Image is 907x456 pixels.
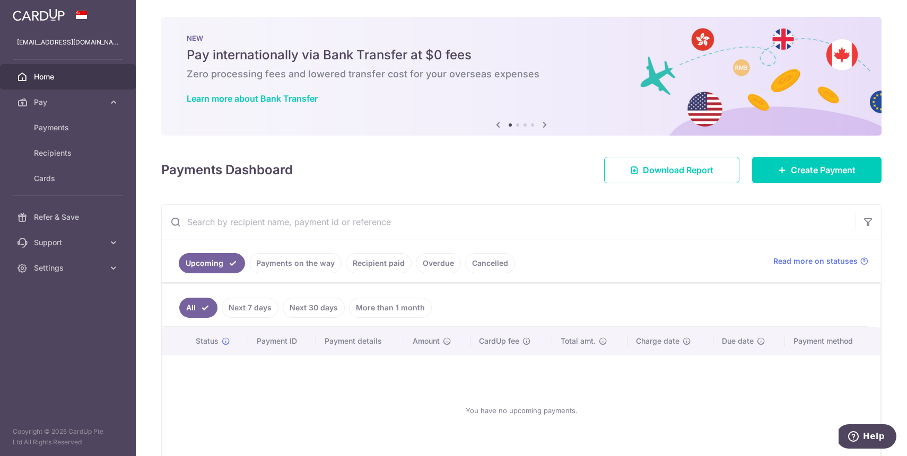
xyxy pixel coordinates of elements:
span: Home [34,71,104,82]
span: Total amt. [561,336,596,346]
a: Next 7 days [222,298,278,318]
h6: Zero processing fees and lowered transfer cost for your overseas expenses [187,68,856,81]
span: Create Payment [791,164,856,176]
span: CardUp fee [479,336,519,346]
iframe: Opens a widget where you can find more information [839,424,896,451]
span: Download Report [643,164,713,176]
a: Recipient paid [346,253,412,273]
img: CardUp [13,8,65,21]
a: Payments on the way [249,253,342,273]
a: All [179,298,217,318]
a: Read more on statuses [773,256,868,266]
a: Create Payment [752,157,882,183]
span: Cards [34,173,104,184]
p: NEW [187,34,856,42]
th: Payment ID [248,327,316,355]
span: Payments [34,122,104,133]
a: Overdue [416,253,461,273]
input: Search by recipient name, payment id or reference [162,205,856,239]
span: Pay [34,97,104,108]
th: Payment details [316,327,404,355]
a: Download Report [604,157,739,183]
span: Charge date [636,336,679,346]
img: Bank transfer banner [161,17,882,136]
span: Settings [34,263,104,273]
a: More than 1 month [349,298,432,318]
span: Due date [722,336,754,346]
span: Amount [413,336,440,346]
a: Next 30 days [283,298,345,318]
span: Support [34,237,104,248]
p: [EMAIL_ADDRESS][DOMAIN_NAME] [17,37,119,48]
span: Status [196,336,219,346]
a: Learn more about Bank Transfer [187,93,318,104]
th: Payment method [785,327,880,355]
a: Upcoming [179,253,245,273]
span: Read more on statuses [773,256,858,266]
span: Recipients [34,148,104,158]
a: Cancelled [465,253,515,273]
span: Refer & Save [34,212,104,222]
h4: Payments Dashboard [161,160,293,180]
h5: Pay internationally via Bank Transfer at $0 fees [187,47,856,64]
